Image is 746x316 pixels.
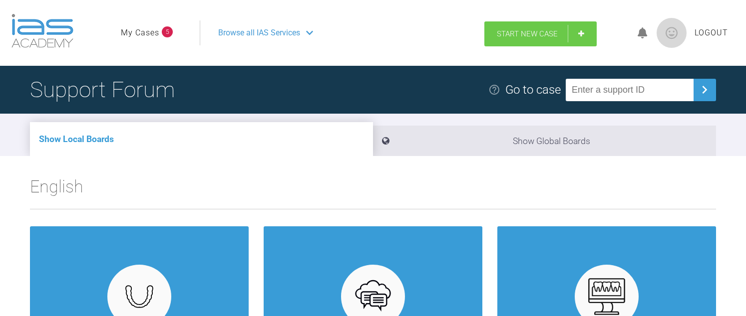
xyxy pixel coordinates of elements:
[30,72,175,107] h1: Support Forum
[697,82,713,98] img: chevronRight.28bd32b0.svg
[162,26,173,37] span: 5
[218,26,300,39] span: Browse all IAS Services
[11,14,73,48] img: logo-light.3e3ef733.png
[373,126,716,156] li: Show Global Boards
[695,26,728,39] a: Logout
[588,278,626,316] img: restorative.65e8f6b6.svg
[354,278,392,316] img: opensource.6e495855.svg
[505,80,561,99] div: Go to case
[657,18,687,48] img: profile.png
[30,122,373,156] li: Show Local Boards
[497,29,558,38] span: Start New Case
[484,21,597,46] a: Start New Case
[566,79,694,101] input: Enter a support ID
[30,173,716,209] h2: English
[120,282,159,311] img: removables.927eaa4e.svg
[121,26,159,39] a: My Cases
[488,84,500,96] img: help.e70b9f3d.svg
